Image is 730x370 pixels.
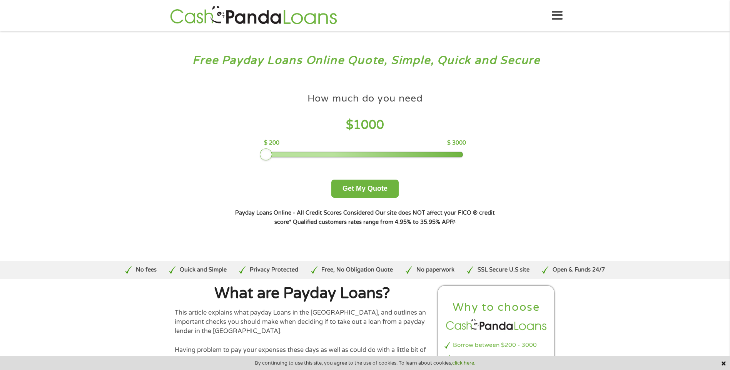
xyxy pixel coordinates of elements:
[136,266,157,274] p: No fees
[235,210,374,216] strong: Payday Loans Online - All Credit Scores Considered
[321,266,393,274] p: Free, No Obligation Quote
[168,5,339,27] img: GetLoanNow Logo
[293,219,456,225] strong: Qualified customers rates range from 4.95% to 35.95% APR¹
[180,266,227,274] p: Quick and Simple
[274,210,495,225] strong: Our site does NOT affect your FICO ® credit score*
[307,92,423,105] h4: How much do you need
[264,139,279,147] p: $ 200
[444,341,548,350] li: Borrow between $200 - 3000
[447,139,466,147] p: $ 3000
[444,300,548,315] h2: Why to choose
[416,266,454,274] p: No paperwork
[553,266,605,274] p: Open & Funds 24/7
[264,117,466,133] h4: $
[353,118,384,132] span: 1000
[175,345,430,364] p: Having problem to pay your expenses these days as well as could do with a little bit of cash to l...
[255,360,475,366] span: By continuing to use this site, you agree to the use of cookies. To learn about cookies,
[175,308,430,336] p: This article explains what payday Loans in the [GEOGRAPHIC_DATA], and outlines an important check...
[452,360,475,366] a: click here.
[250,266,298,274] p: Privacy Protected
[478,266,530,274] p: SSL Secure U.S site
[444,354,548,363] li: We Search the Market for You
[331,180,399,198] button: Get My Quote
[175,286,430,301] h1: What are Payday Loans?
[22,53,708,68] h3: Free Payday Loans Online Quote, Simple, Quick and Secure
